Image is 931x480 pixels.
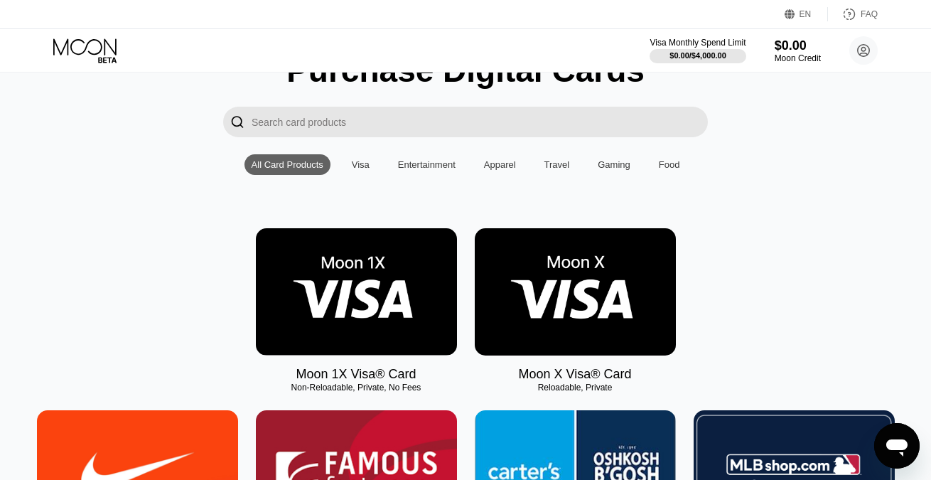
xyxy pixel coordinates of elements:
div:  [223,107,252,137]
div: Travel [537,154,577,175]
div: Non-Reloadable, Private, No Fees [256,383,457,393]
div:  [230,114,244,130]
div: Entertainment [391,154,463,175]
div: Gaming [598,159,630,170]
div: FAQ [861,9,878,19]
div: Moon X Visa® Card [518,367,631,382]
div: FAQ [828,7,878,21]
div: $0.00Moon Credit [775,38,821,63]
input: Search card products [252,107,708,137]
div: Entertainment [398,159,456,170]
div: $0.00 [775,38,821,53]
div: Visa Monthly Spend Limit$0.00/$4,000.00 [650,38,746,63]
div: EN [800,9,812,19]
iframe: Button to launch messaging window [874,423,920,469]
div: Apparel [484,159,516,170]
div: Visa [352,159,370,170]
div: EN [785,7,828,21]
div: Gaming [591,154,637,175]
div: Food [659,159,680,170]
div: Food [652,154,687,175]
div: Apparel [477,154,523,175]
div: Reloadable, Private [475,383,676,393]
div: Moon 1X Visa® Card [296,367,416,382]
div: Travel [544,159,570,170]
div: Visa [345,154,377,175]
div: Moon Credit [775,53,821,63]
div: All Card Products [252,159,323,170]
div: Visa Monthly Spend Limit [650,38,746,48]
div: All Card Products [244,154,330,175]
div: $0.00 / $4,000.00 [669,51,726,60]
